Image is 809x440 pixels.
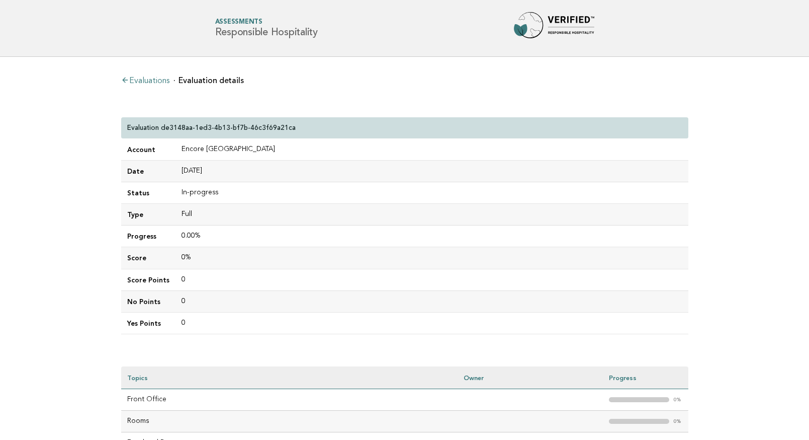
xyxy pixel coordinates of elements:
td: In-progress [175,182,688,204]
img: Forbes Travel Guide [514,12,594,44]
td: Account [121,139,175,161]
td: Front Office [121,389,458,411]
th: Topics [121,366,458,389]
td: Progress [121,226,175,247]
td: Type [121,204,175,226]
td: Status [121,182,175,204]
td: 0.00% [175,226,688,247]
td: Score [121,247,175,269]
em: 0% [673,397,682,403]
p: Evaluation de3148aa-1ed3-4b13-bf7b-46c3f69a21ca [127,123,296,132]
td: Score Points [121,269,175,290]
td: 0 [175,290,688,312]
th: Owner [458,366,603,389]
a: Evaluations [121,77,169,85]
td: 0 [175,269,688,290]
li: Evaluation details [173,77,244,85]
td: Encore [GEOGRAPHIC_DATA] [175,139,688,161]
td: 0% [175,247,688,269]
td: Date [121,161,175,182]
td: No Points [121,290,175,312]
em: 0% [673,419,682,424]
td: Full [175,204,688,226]
td: [DATE] [175,161,688,182]
h1: Responsible Hospitality [215,19,318,38]
td: Rooms [121,411,458,432]
td: Yes Points [121,312,175,334]
th: Progress [603,366,688,389]
td: 0 [175,312,688,334]
span: Assessments [215,19,318,26]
